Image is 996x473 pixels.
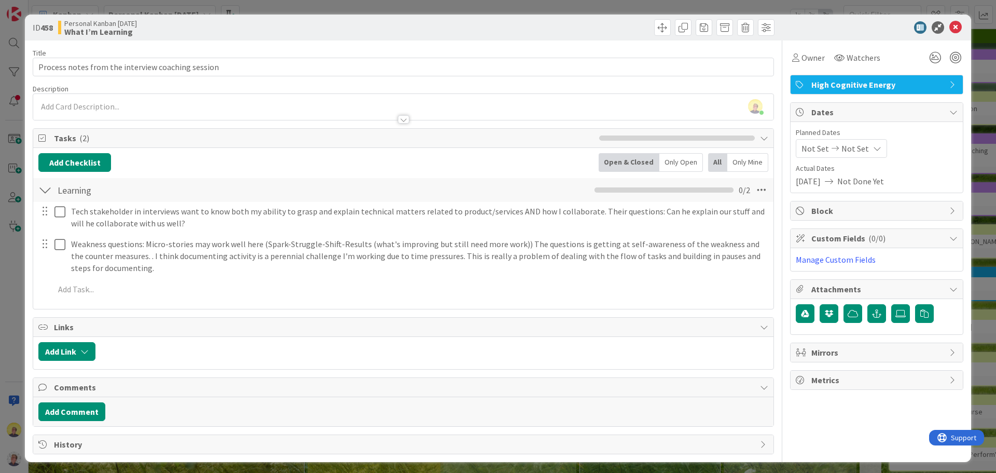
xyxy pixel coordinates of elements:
span: Not Set [801,142,829,155]
span: ( 0/0 ) [868,233,886,244]
span: ( 2 ) [79,133,89,143]
span: Not Set [841,142,869,155]
b: 458 [40,22,53,33]
span: High Cognitive Energy [811,78,944,91]
span: Tasks [54,132,594,144]
div: Only Open [659,153,703,172]
span: Metrics [811,374,944,386]
p: Tech stakeholder in interviews want to know both my ability to grasp and explain technical matter... [71,206,766,229]
input: Add Checklist... [54,181,287,199]
button: Add Checklist [38,153,111,172]
span: Mirrors [811,346,944,359]
span: ID [33,21,53,34]
span: Links [54,321,755,333]
a: Manage Custom Fields [796,254,876,265]
label: Title [33,48,46,58]
span: 0 / 2 [739,184,750,196]
div: Only Mine [727,153,768,172]
span: Custom Fields [811,232,944,245]
input: type card name here... [33,58,774,76]
span: History [54,438,755,451]
button: Add Link [38,342,95,361]
span: Block [811,205,944,217]
span: Not Done Yet [837,175,884,187]
span: Comments [54,381,755,394]
b: What I’m Learning [64,28,137,36]
span: Attachments [811,283,944,295]
div: Open & Closed [599,153,659,172]
div: All [708,153,727,172]
span: Description [33,84,68,93]
span: Watchers [847,51,880,64]
img: nKUMuoDhFNTCsnC9MIPQkgZgJ2SORMcs.jpeg [748,99,763,114]
span: [DATE] [796,175,821,187]
span: Personal Kanban [DATE] [64,19,137,28]
span: Support [22,2,47,14]
span: Dates [811,106,944,118]
span: Planned Dates [796,127,958,138]
p: Weakness questions: Micro-stories may work well here (Spark-Struggle-Shift-Results (what's improv... [71,238,766,274]
span: Actual Dates [796,163,958,174]
button: Add Comment [38,402,105,421]
span: Owner [801,51,825,64]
